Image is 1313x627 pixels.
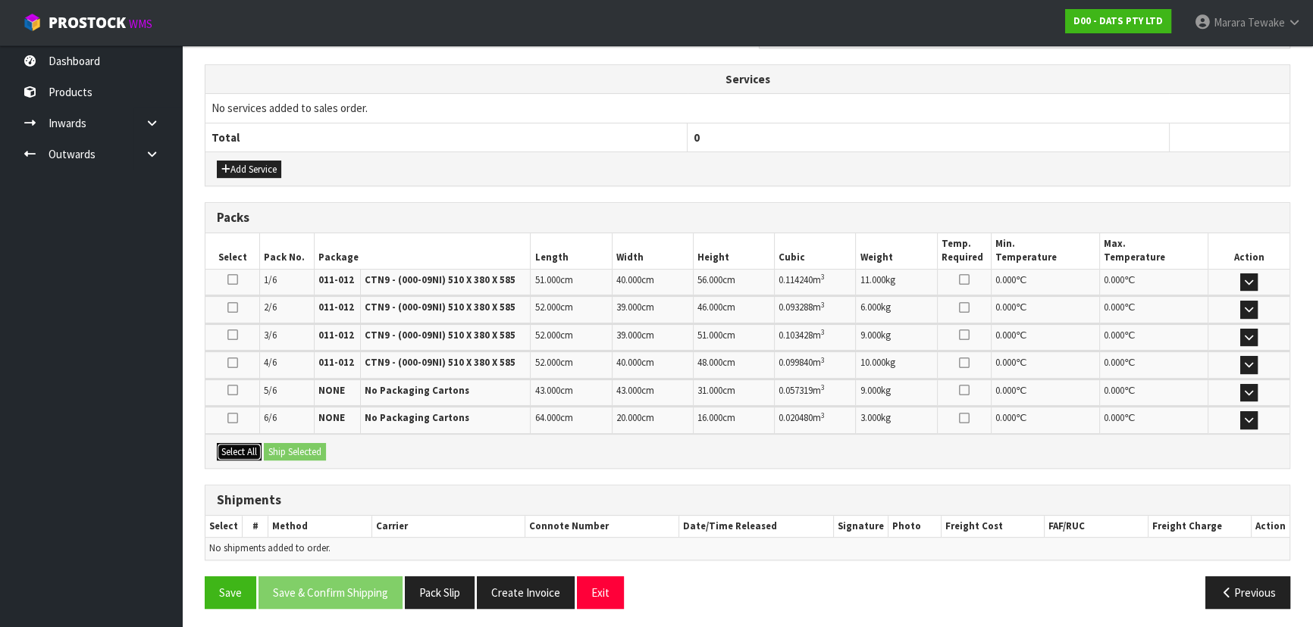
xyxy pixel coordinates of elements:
span: 0.000 [995,356,1016,369]
span: 9.000 [860,329,880,342]
td: cm [693,379,774,406]
th: Signature [833,516,888,538]
td: cm [531,351,612,378]
td: m [775,324,856,351]
th: Length [531,233,612,269]
th: Freight Charge [1148,516,1251,538]
strong: CTN9 - (000-09NI) 510 X 380 X 585 [365,329,515,342]
td: cm [531,379,612,406]
span: 0.000 [995,384,1016,397]
button: Create Invoice [477,576,575,609]
span: 10.000 [860,356,885,369]
span: 0.000 [1104,356,1124,369]
strong: D00 - DATS PTY LTD [1073,14,1163,27]
span: Tewake [1248,15,1285,30]
h3: Shipments [217,493,1278,507]
td: cm [612,379,693,406]
td: kg [856,407,937,433]
td: No services added to sales order. [205,94,1289,123]
span: ProStock [49,13,126,33]
td: kg [856,269,937,295]
th: Freight Cost [941,516,1044,538]
td: cm [693,407,774,433]
td: cm [612,407,693,433]
th: Services [205,65,1289,94]
td: cm [531,269,612,295]
span: 51.000 [697,329,722,342]
strong: NONE [318,384,345,397]
td: No shipments added to order. [205,538,1289,560]
strong: 011-012 [318,356,354,369]
th: Select [205,516,243,538]
span: 11.000 [860,273,885,286]
strong: CTN9 - (000-09NI) 510 X 380 X 585 [365,273,515,286]
th: Total [205,123,688,151]
button: Exit [577,576,624,609]
td: ℃ [1100,296,1208,323]
span: 0.000 [995,411,1016,424]
strong: NONE [318,411,345,424]
th: Temp. Required [937,233,992,269]
th: FAF/RUC [1045,516,1148,538]
span: 39.000 [616,329,641,342]
td: ℃ [992,296,1100,323]
span: 39.000 [616,301,641,313]
td: cm [612,324,693,351]
td: cm [531,324,612,351]
span: 56.000 [697,273,722,286]
span: 9.000 [860,384,880,397]
td: cm [693,351,774,378]
span: 48.000 [697,356,722,369]
td: cm [693,296,774,323]
span: 20.000 [616,411,641,424]
th: Pack No. [260,233,315,269]
span: 0.000 [1104,273,1124,286]
th: Cubic [775,233,856,269]
span: 31.000 [697,384,722,397]
td: ℃ [992,379,1100,406]
td: cm [531,407,612,433]
td: ℃ [992,351,1100,378]
span: 52.000 [534,301,559,313]
th: Height [693,233,774,269]
strong: 011-012 [318,329,354,342]
td: cm [693,269,774,295]
th: Photo [888,516,941,538]
span: 0.000 [1104,301,1124,313]
td: cm [693,324,774,351]
td: m [775,269,856,295]
span: 1/6 [264,273,277,286]
sup: 3 [821,272,825,282]
td: ℃ [992,407,1100,433]
span: 4/6 [264,356,277,369]
th: Select [205,233,260,269]
button: Select All [217,443,262,461]
button: Pack Slip [405,576,475,609]
span: 43.000 [534,384,559,397]
span: 0.000 [995,301,1016,313]
strong: CTN9 - (000-09NI) 510 X 380 X 585 [365,301,515,313]
td: cm [612,351,693,378]
td: ℃ [1100,324,1208,351]
sup: 3 [821,327,825,337]
td: cm [531,296,612,323]
td: ℃ [1100,407,1208,433]
a: D00 - DATS PTY LTD [1065,9,1171,33]
th: Width [612,233,693,269]
strong: 011-012 [318,273,354,286]
span: Marara [1214,15,1246,30]
span: 40.000 [616,273,641,286]
td: cm [612,269,693,295]
th: Package [314,233,531,269]
th: Connote Number [525,516,679,538]
td: ℃ [1100,351,1208,378]
sup: 3 [821,300,825,310]
button: Ship Selected [264,443,326,461]
span: 0.114240 [779,273,813,286]
span: 0.020480 [779,411,813,424]
td: ℃ [992,324,1100,351]
th: Max. Temperature [1100,233,1208,269]
sup: 3 [821,382,825,392]
sup: 3 [821,355,825,365]
span: 2/6 [264,301,277,313]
